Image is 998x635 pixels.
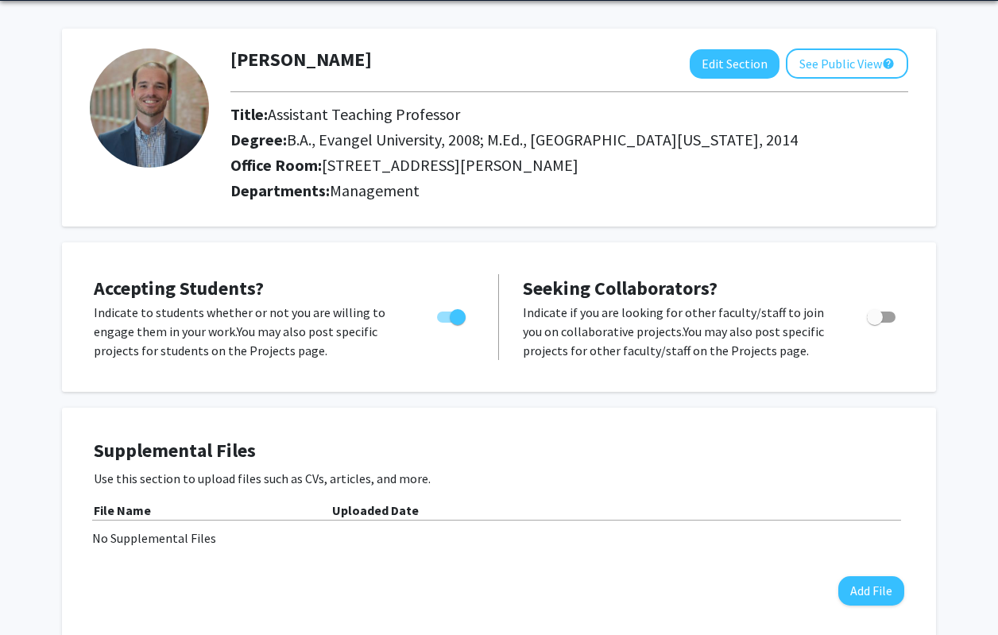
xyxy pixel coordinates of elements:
[882,54,895,73] mat-icon: help
[431,303,474,327] div: Toggle
[230,130,908,149] h2: Degree:
[90,48,209,168] img: Profile Picture
[786,48,908,79] button: See Public View
[332,502,419,518] b: Uploaded Date
[94,276,264,300] span: Accepting Students?
[287,130,798,149] span: B.A., Evangel University, 2008; M.Ed., [GEOGRAPHIC_DATA][US_STATE], 2014
[12,563,68,623] iframe: Chat
[523,276,718,300] span: Seeking Collaborators?
[92,529,906,548] div: No Supplemental Files
[230,105,908,124] h2: Title:
[268,104,460,124] span: Assistant Teaching Professor
[94,502,151,518] b: File Name
[861,303,904,327] div: Toggle
[230,48,372,72] h1: [PERSON_NAME]
[330,180,420,200] span: Management
[94,469,904,488] p: Use this section to upload files such as CVs, articles, and more.
[690,49,779,79] button: Edit Section
[838,576,904,606] button: Add File
[94,303,407,360] p: Indicate to students whether or not you are willing to engage them in your work. You may also pos...
[523,303,837,360] p: Indicate if you are looking for other faculty/staff to join you on collaborative projects. You ma...
[230,156,908,175] h2: Office Room:
[94,439,904,463] h4: Supplemental Files
[322,155,578,175] span: [STREET_ADDRESS][PERSON_NAME]
[219,181,920,200] h2: Departments:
